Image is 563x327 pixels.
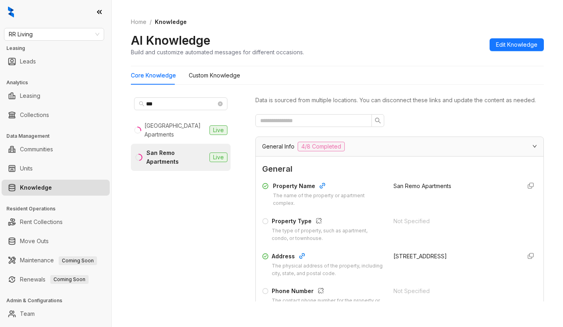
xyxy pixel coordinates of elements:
div: [STREET_ADDRESS] [393,252,515,261]
span: San Remo Apartments [393,182,451,189]
span: Coming Soon [59,256,97,265]
div: Property Type [272,217,384,227]
span: 4/8 Completed [298,142,345,151]
div: The physical address of the property, including city, state, and postal code. [272,262,384,277]
div: Data is sourced from multiple locations. You can disconnect these links and update the content as... [255,96,544,105]
li: Units [2,161,110,176]
div: Not Specified [393,217,515,226]
li: Rent Collections [2,214,110,230]
a: Leads [20,54,36,69]
span: RR Living [9,28,99,40]
button: Edit Knowledge [490,38,544,51]
span: Edit Knowledge [496,40,537,49]
div: Build and customize automated messages for different occasions. [131,48,304,56]
li: Collections [2,107,110,123]
span: Live [209,153,227,162]
h3: Leasing [6,45,111,52]
h3: Resident Operations [6,205,111,212]
span: Live [209,125,227,135]
li: Leads [2,54,110,69]
a: Move Outs [20,233,49,249]
li: Maintenance [2,252,110,268]
li: / [150,18,152,26]
div: San Remo Apartments [146,149,206,166]
div: Property Name [273,182,383,192]
img: logo [8,6,14,18]
li: Move Outs [2,233,110,249]
div: The name of the property or apartment complex. [273,192,383,207]
a: Rent Collections [20,214,63,230]
div: Not Specified [393,287,515,295]
a: Communities [20,141,53,157]
h2: AI Knowledge [131,33,210,48]
a: Leasing [20,88,40,104]
span: General [262,163,537,175]
h3: Analytics [6,79,111,86]
span: search [139,101,144,107]
a: Home [129,18,148,26]
div: Phone Number [272,287,384,297]
span: close-circle [218,101,223,106]
span: search [375,117,381,124]
div: Custom Knowledge [189,71,240,80]
div: The type of property, such as apartment, condo, or townhouse. [272,227,384,242]
h3: Data Management [6,133,111,140]
a: Collections [20,107,49,123]
span: Knowledge [155,18,187,25]
h3: Admin & Configurations [6,297,111,304]
li: Communities [2,141,110,157]
div: Address [272,252,384,262]
li: Leasing [2,88,110,104]
div: The contact phone number for the property or leasing office. [272,297,384,312]
div: General Info4/8 Completed [256,137,543,156]
li: Team [2,306,110,322]
a: Knowledge [20,180,52,196]
span: expanded [532,144,537,149]
a: Team [20,306,35,322]
span: General Info [262,142,294,151]
span: Coming Soon [50,275,89,284]
li: Knowledge [2,180,110,196]
li: Renewals [2,272,110,287]
a: RenewalsComing Soon [20,272,89,287]
div: [GEOGRAPHIC_DATA] Apartments [144,121,206,139]
div: Core Knowledge [131,71,176,80]
a: Units [20,161,33,176]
